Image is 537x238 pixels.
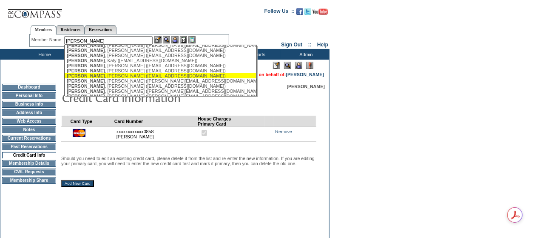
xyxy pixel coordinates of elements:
img: pgTtlCreditCardInfo.gif [62,89,232,106]
span: [PERSON_NAME] [67,94,105,99]
span: [PERSON_NAME] [67,53,105,58]
span: [PERSON_NAME] [67,43,105,48]
td: Membership Details [2,160,56,167]
td: House Charges Primary Card [198,116,264,126]
div: , [PERSON_NAME] ([EMAIL_ADDRESS][DOMAIN_NAME]) [67,63,254,68]
div: , [PERSON_NAME] ([EMAIL_ADDRESS][DOMAIN_NAME]) [67,48,254,53]
div: , [PERSON_NAME] ([PERSON_NAME][EMAIL_ADDRESS][DOMAIN_NAME]) [67,94,254,99]
div: , Katy ([EMAIL_ADDRESS][DOMAIN_NAME]) [67,58,254,63]
img: Compass Home [7,2,63,20]
a: Members [31,25,57,34]
div: , [PERSON_NAME] ([PERSON_NAME][EMAIL_ADDRESS][DOMAIN_NAME]) [67,78,254,83]
td: xxxxxxxxxxxx0858 [PERSON_NAME] [114,126,198,141]
img: Become our fan on Facebook [296,8,303,15]
span: [PERSON_NAME] [287,84,325,89]
span: [PERSON_NAME] [67,89,105,94]
a: Reservations [85,25,116,34]
span: :: [308,42,312,48]
img: b_edit.gif [154,36,162,43]
td: Membership Share [2,177,56,184]
img: Edit Mode [273,62,280,69]
a: [PERSON_NAME] [286,72,324,77]
td: Home [19,49,68,60]
td: Web Access [2,118,56,125]
a: Subscribe to our YouTube Channel [313,11,328,16]
img: Impersonate [171,36,179,43]
a: Become our fan on Facebook [296,11,303,16]
div: , [PERSON_NAME] ([EMAIL_ADDRESS][DOMAIN_NAME]) [67,83,254,89]
a: Follow us on Twitter [304,11,311,16]
div: , [PERSON_NAME] ([EMAIL_ADDRESS][DOMAIN_NAME]) [67,53,254,58]
span: [PERSON_NAME] [67,78,105,83]
img: Reservations [180,36,187,43]
td: Business Info [2,101,56,108]
img: icon_cc_mc.gif [73,129,85,137]
td: Card Number [114,116,198,126]
span: [PERSON_NAME] [67,63,105,68]
td: Credit Card Info [2,152,56,158]
td: Follow Us :: [264,7,295,17]
td: Current Reservations [2,135,56,142]
td: Card Type [71,116,114,126]
td: Personal Info [2,92,56,99]
td: CWL Requests [2,169,56,175]
td: Past Reservations [2,143,56,150]
a: Sign Out [281,42,302,48]
div: Member Name: [31,36,64,43]
span: [PERSON_NAME] [67,48,105,53]
img: View [163,36,170,43]
img: Impersonate [295,62,302,69]
img: Log Concern/Member Elevation [306,62,313,69]
span: [PERSON_NAME] [67,83,105,89]
td: Address Info [2,109,56,116]
img: View Mode [284,62,291,69]
td: Admin [281,49,330,60]
div: , [PERSON_NAME] ([EMAIL_ADDRESS][DOMAIN_NAME]) [67,68,254,73]
div: , [PERSON_NAME] ([EMAIL_ADDRESS][DOMAIN_NAME]) [67,73,254,78]
img: Subscribe to our YouTube Channel [313,9,328,15]
a: Help [317,42,328,48]
input: Add New Card [61,180,94,187]
span: [PERSON_NAME] [67,73,105,78]
span: You are acting on behalf of: [227,72,324,77]
span: [PERSON_NAME] [67,68,105,73]
img: b_calculator.gif [188,36,196,43]
td: Dashboard [2,84,56,91]
div: , [PERSON_NAME] ([PERSON_NAME][EMAIL_ADDRESS][DOMAIN_NAME]) [67,43,254,48]
a: Remove [276,129,293,134]
div: , [PERSON_NAME] ([PERSON_NAME][EMAIL_ADDRESS][DOMAIN_NAME]) [67,89,254,94]
p: Should you need to edit an existing credit card, please delete it from the list and re-enter the ... [61,156,316,166]
img: Follow us on Twitter [304,8,311,15]
a: Residences [56,25,85,34]
span: [PERSON_NAME] [67,58,105,63]
td: Notes [2,126,56,133]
